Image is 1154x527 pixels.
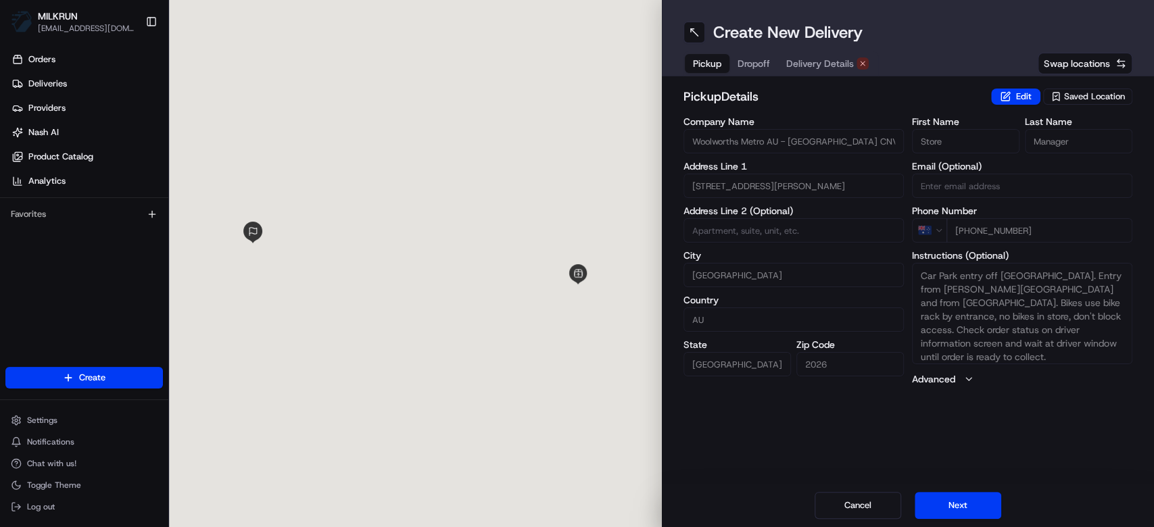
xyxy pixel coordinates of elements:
button: Log out [5,497,163,516]
input: Enter company name [683,129,904,153]
button: Create [5,367,163,388]
button: Toggle Theme [5,476,163,495]
label: Company Name [683,117,904,126]
input: Enter country [683,307,904,332]
span: Settings [27,415,57,426]
span: Log out [27,501,55,512]
h1: Create New Delivery [713,22,863,43]
a: Orders [5,49,168,70]
a: Nash AI [5,122,168,143]
span: Toggle Theme [27,480,81,491]
span: Orders [28,53,55,66]
button: [EMAIL_ADDRESS][DOMAIN_NAME] [38,23,135,34]
label: State [683,340,791,349]
button: Chat with us! [5,454,163,473]
span: Create [79,372,105,384]
label: Address Line 2 (Optional) [683,206,904,216]
a: Analytics [5,170,168,192]
button: Next [915,492,1001,519]
button: Notifications [5,432,163,451]
button: Edit [991,89,1040,105]
input: Enter phone number [946,218,1132,243]
span: Delivery Details [786,57,854,70]
input: Enter address [683,174,904,198]
input: Enter city [683,263,904,287]
span: Notifications [27,436,74,447]
label: City [683,251,904,260]
label: Last Name [1025,117,1132,126]
button: Saved Location [1043,87,1132,106]
img: MILKRUN [11,11,32,32]
button: Cancel [815,492,901,519]
label: Address Line 1 [683,161,904,171]
span: Providers [28,102,66,114]
label: Email (Optional) [912,161,1132,171]
button: MILKRUN [38,9,78,23]
input: Enter last name [1025,129,1132,153]
textarea: Car Park entry off [GEOGRAPHIC_DATA]. Entry from [PERSON_NAME][GEOGRAPHIC_DATA] and from [GEOGRAP... [912,263,1132,364]
label: First Name [912,117,1019,126]
span: Deliveries [28,78,67,90]
button: MILKRUNMILKRUN[EMAIL_ADDRESS][DOMAIN_NAME] [5,5,140,38]
h2: pickup Details [683,87,984,106]
span: Pickup [693,57,721,70]
input: Enter zip code [796,352,904,376]
a: Deliveries [5,73,168,95]
input: Enter state [683,352,791,376]
input: Apartment, suite, unit, etc. [683,218,904,243]
button: Advanced [912,372,1132,386]
span: Swap locations [1044,57,1110,70]
a: Providers [5,97,168,119]
a: Product Catalog [5,146,168,168]
span: Dropoff [738,57,770,70]
button: Swap locations [1038,53,1132,74]
label: Instructions (Optional) [912,251,1132,260]
label: Phone Number [912,206,1132,216]
span: Saved Location [1064,91,1125,103]
span: Chat with us! [27,458,76,469]
button: Settings [5,411,163,430]
input: Enter first name [912,129,1019,153]
div: Favorites [5,203,163,225]
span: Analytics [28,175,66,187]
label: Country [683,295,904,305]
span: Product Catalog [28,151,93,163]
span: Nash AI [28,126,59,139]
label: Zip Code [796,340,904,349]
label: Advanced [912,372,955,386]
input: Enter email address [912,174,1132,198]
